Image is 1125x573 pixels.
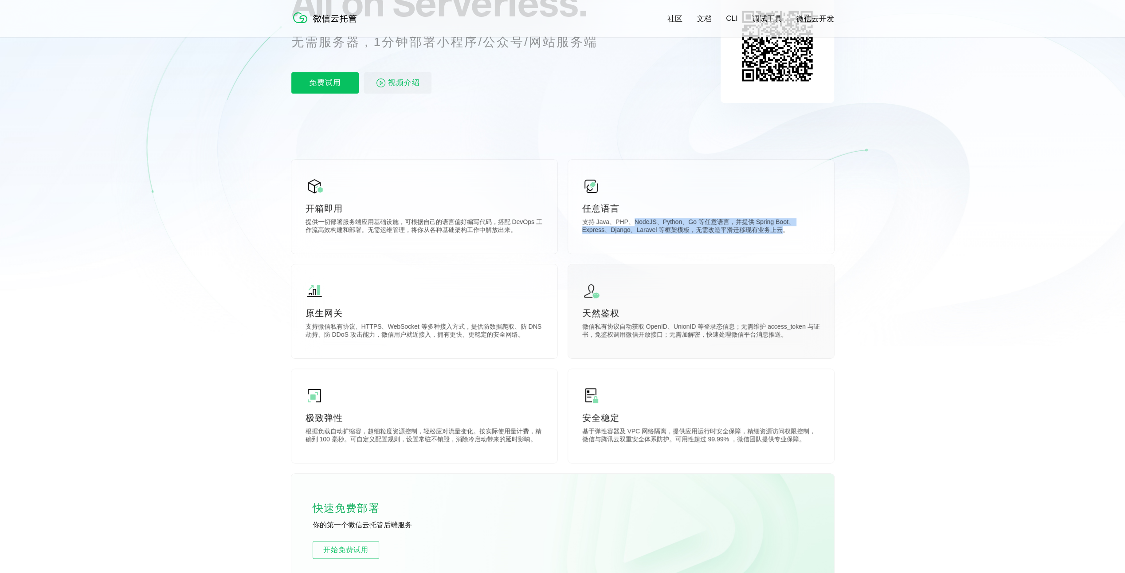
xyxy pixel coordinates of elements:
p: 基于弹性容器及 VPC 网络隔离，提供应用运行时安全保障，精细资源访问权限控制，微信与腾讯云双重安全体系防护。可用性超过 99.99% ，微信团队提供专业保障。 [582,428,820,445]
p: 无需服务器，1分钟部署小程序/公众号/网站服务端 [291,33,614,51]
a: 微信云托管 [291,20,362,28]
a: CLI [726,14,737,23]
a: 微信云开发 [796,14,834,24]
p: 任意语言 [582,202,820,215]
p: 天然鉴权 [582,307,820,319]
p: 极致弹性 [306,412,543,424]
p: 免费试用 [291,72,359,94]
a: 社区 [667,14,682,24]
a: 调试工具 [752,14,782,24]
p: 你的第一个微信云托管后端服务 [313,521,446,530]
p: 原生网关 [306,307,543,319]
img: video_play.svg [376,78,386,88]
p: 支持微信私有协议、HTTPS、WebSocket 等多种接入方式，提供防数据爬取、防 DNS 劫持、防 DDoS 攻击能力，微信用户就近接入，拥有更快、更稳定的安全网络。 [306,323,543,341]
img: 微信云托管 [291,9,362,27]
p: 根据负载自动扩缩容，超细粒度资源控制，轻松应对流量变化。按实际使用量计费，精确到 100 毫秒。可自定义配置规则，设置常驻不销毁，消除冷启动带来的延时影响。 [306,428,543,445]
p: 开箱即用 [306,202,543,215]
p: 支持 Java、PHP、NodeJS、Python、Go 等任意语言，并提供 Spring Boot、Express、Django、Laravel 等框架模板，无需改造平滑迁移现有业务上云。 [582,218,820,236]
span: 开始免费试用 [313,545,379,555]
p: 安全稳定 [582,412,820,424]
p: 提供一切部署服务端应用基础设施，可根据自己的语言偏好编写代码，搭配 DevOps 工作流高效构建和部署。无需运维管理，将你从各种基础架构工作中解放出来。 [306,218,543,236]
p: 微信私有协议自动获取 OpenID、UnionID 等登录态信息；无需维护 access_token 与证书，免鉴权调用微信开放接口；无需加解密，快速处理微信平台消息推送。 [582,323,820,341]
p: 快速免费部署 [313,499,401,517]
span: 视频介绍 [388,72,420,94]
a: 文档 [697,14,712,24]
